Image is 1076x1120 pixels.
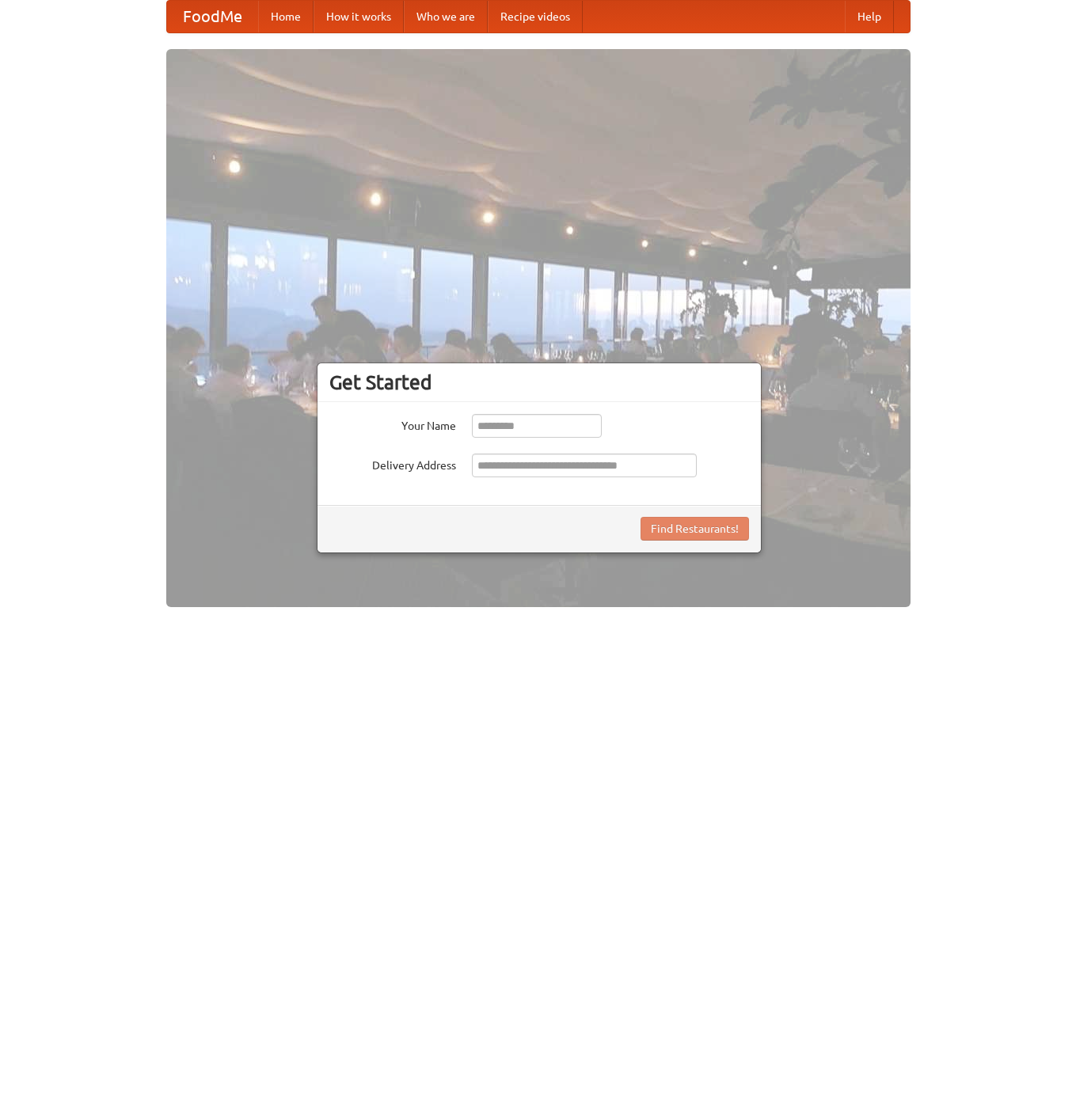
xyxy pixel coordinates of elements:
[488,1,583,32] a: Recipe videos
[167,1,258,32] a: FoodMe
[845,1,894,32] a: Help
[314,1,404,32] a: How it works
[404,1,488,32] a: Who we are
[258,1,314,32] a: Home
[329,370,749,394] h3: Get Started
[641,517,749,541] button: Find Restaurants!
[329,454,456,473] label: Delivery Address
[329,414,456,434] label: Your Name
